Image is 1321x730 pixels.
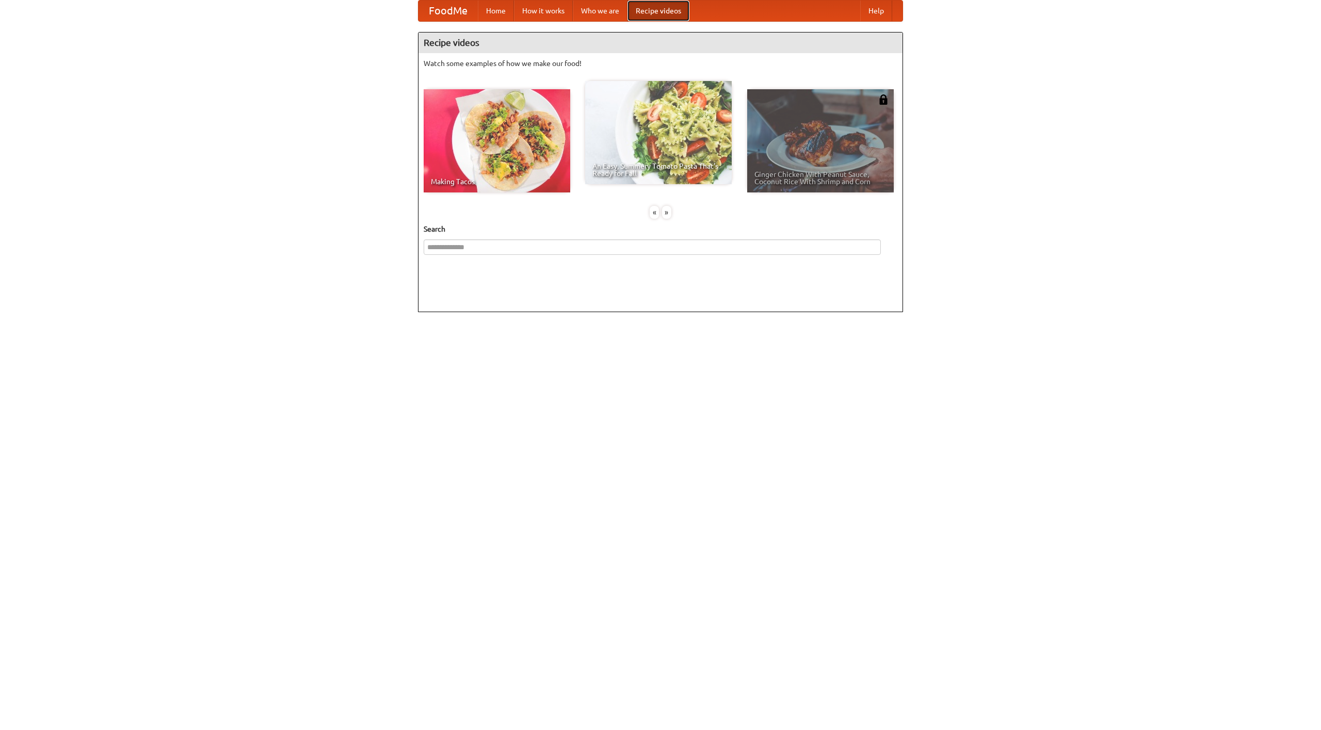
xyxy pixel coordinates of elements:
a: An Easy, Summery Tomato Pasta That's Ready for Fall [585,81,732,184]
a: Recipe videos [627,1,689,21]
a: Home [478,1,514,21]
span: An Easy, Summery Tomato Pasta That's Ready for Fall [592,163,724,177]
div: » [662,206,671,219]
span: Making Tacos [431,178,563,185]
a: Making Tacos [424,89,570,192]
a: How it works [514,1,573,21]
p: Watch some examples of how we make our food! [424,58,897,69]
a: Help [860,1,892,21]
h4: Recipe videos [418,33,903,53]
img: 483408.png [878,94,889,105]
a: Who we are [573,1,627,21]
div: « [650,206,659,219]
a: FoodMe [418,1,478,21]
h5: Search [424,224,897,234]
